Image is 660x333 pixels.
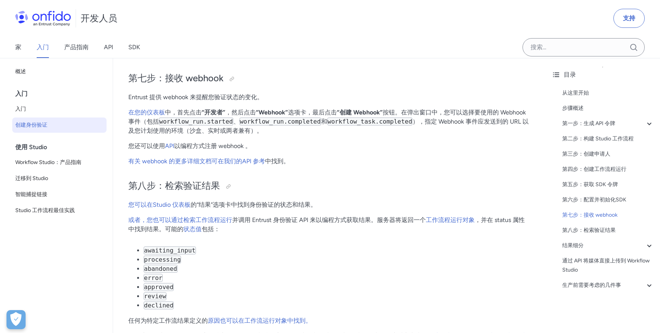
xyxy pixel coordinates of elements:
[128,158,265,165] a: 有关 webhook 的更多详细文档可在我们的API 参考
[562,150,654,159] a: 第三步：创建申请人
[562,242,584,249] font: 结果细分
[562,119,654,128] a: 第一步：生成 API 令牌
[6,310,26,329] div: Cookie偏好设置
[128,109,165,116] a: 在您的仪表板
[283,158,290,165] font: 。
[256,109,288,116] font: “Webhook”
[128,43,140,51] font: SDK
[562,256,654,275] a: 通过 API 将媒体直接上传到 Workflow Studio
[265,158,283,165] font: 中找到
[202,109,225,116] font: “开发者”
[208,317,312,324] a: 原因也可以在工作流运行对象中找到。
[144,265,178,273] code: abandoned
[128,317,141,324] font: 任何
[159,117,233,125] code: workflow_run.started
[128,216,232,224] font: 或者，您也可以通过检索工作流程运行
[174,142,251,150] font: 以编程方式注册 webhook 。
[562,104,654,113] a: 步骤概述
[225,109,256,116] font: ，然后点击
[613,9,645,28] a: 支持
[64,37,89,58] a: 产品指南
[165,109,171,116] font: 中
[144,246,196,254] code: awaiting_input
[288,109,337,116] font: 选项卡，最后点击
[144,256,181,264] code: processing
[562,212,618,218] font: 第七步：接收 webhook
[233,118,239,125] font: 、
[12,117,107,133] a: 创建身份验证
[128,201,191,208] a: 您可以在Studio 仪表板
[15,43,21,51] font: 家
[562,105,584,111] font: 步骤概述
[562,90,589,96] font: 从这里开始
[426,216,475,224] a: 工作流程运行对象
[562,196,626,203] font: 第六步：配置并初始化SDK
[15,37,21,58] a: 家
[104,37,113,58] a: API
[623,14,635,22] font: 支持
[564,71,576,78] font: 目录
[562,88,654,98] a: 从这里开始
[12,101,107,117] a: 入门
[562,165,654,174] a: 第四步：创建工作流程运行
[12,155,107,170] a: Workflow Studio：产品指南
[562,257,650,273] font: 通过 API 将媒体直接上传到 Workflow Studio
[15,207,75,214] font: Studio 工作流程最佳实践
[15,11,71,26] img: Onfido 标志
[327,117,413,125] code: workflow_task.completed
[321,118,327,125] font: 和
[562,241,654,250] a: 结果细分
[15,68,26,75] font: 概述
[562,227,616,233] font: 第八步：检索验证结果
[562,211,654,220] a: 第七步：接收 webhook
[562,120,615,127] font: 第一步：生成 API 令牌
[104,43,113,51] font: API
[562,135,634,142] font: 第二步：构建 Studio 工作流程
[12,171,107,186] a: 迁移到 Studio
[141,317,208,324] font: 为特定工作流结果定义的
[165,142,174,150] a: API
[12,187,107,202] a: 智能捕捉链接
[128,216,525,233] font: ，并在 status 属性中找到结果。可能的
[37,37,49,58] a: 入门
[522,38,645,56] input: Onfido 搜索输入字段
[562,226,654,235] a: 第八步：检索验证结果
[128,72,223,84] font: 第七步：接收 webhook
[144,274,163,282] code: error
[171,109,202,116] font: ，首先点击
[562,151,610,157] font: 第三步：创建申请人
[15,90,27,97] font: 入门
[562,195,654,204] a: 第六步：配置并初始化SDK
[191,201,311,208] font: 的“结果”选项卡中找到身份验证的状态和结果
[64,43,89,51] font: 产品指南
[311,201,317,208] font: 。
[37,43,49,51] font: 入门
[15,175,48,182] font: 迁移到 Studio
[337,109,383,116] font: “创建 Webhook”
[562,281,654,290] a: 生产前需要考虑的几件事
[232,216,322,224] font: 并调用 Entrust 身份验证 API 来以
[128,180,220,191] font: 第八步：检索验证结果
[562,180,654,189] a: 第五步：获取 SDK 令牌
[239,117,321,125] code: workflow_run.completed
[144,283,174,291] code: approved
[202,225,220,233] font: 包括：
[15,191,47,198] font: 智能捕捉链接
[562,282,621,288] font: 生产前需要考虑的几件事
[562,181,618,188] font: 第五步：获取 SDK 令牌
[322,216,426,224] font: 编程方式获取结果。服务器将返回一个
[15,159,81,166] font: Workflow Studio：产品指南
[144,292,167,300] code: review
[183,225,202,233] a: 状态值
[15,106,26,112] font: 入门
[12,64,107,79] a: 概述
[6,310,26,329] button: 打开偏好设置
[562,166,626,172] font: 第四步：创建工作流程运行
[128,93,263,101] font: Entrust 提供 webhook 来提醒您验证状态的变化。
